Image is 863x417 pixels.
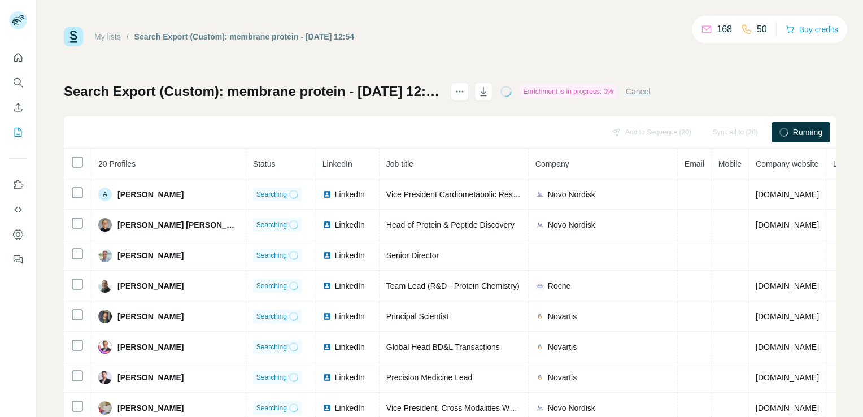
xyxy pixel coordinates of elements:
[117,189,184,200] span: [PERSON_NAME]
[335,311,365,322] span: LinkedIn
[548,189,595,200] span: Novo Nordisk
[793,127,822,138] span: Running
[386,159,413,168] span: Job title
[548,372,577,383] span: Novartis
[548,341,577,353] span: Novartis
[9,199,27,220] button: Use Surfe API
[626,86,651,97] button: Cancel
[535,342,544,351] img: company-logo
[322,403,332,412] img: LinkedIn logo
[756,312,819,321] span: [DOMAIN_NAME]
[322,312,332,321] img: LinkedIn logo
[386,373,473,382] span: Precision Medicine Lead
[9,47,27,68] button: Quick start
[833,159,863,168] span: Landline
[756,159,818,168] span: Company website
[535,373,544,382] img: company-logo
[117,280,184,292] span: [PERSON_NAME]
[685,159,704,168] span: Email
[386,312,449,321] span: Principal Scientist
[535,403,544,412] img: company-logo
[548,311,577,322] span: Novartis
[98,159,136,168] span: 20 Profiles
[98,249,112,262] img: Avatar
[94,32,121,41] a: My lists
[335,280,365,292] span: LinkedIn
[548,402,595,414] span: Novo Nordisk
[98,401,112,415] img: Avatar
[335,219,365,231] span: LinkedIn
[535,159,569,168] span: Company
[64,82,441,101] h1: Search Export (Custom): membrane protein - [DATE] 12:54
[386,190,533,199] span: Vice President Cardiometabolic Research
[256,281,287,291] span: Searching
[322,342,332,351] img: LinkedIn logo
[756,220,819,229] span: [DOMAIN_NAME]
[535,190,544,199] img: company-logo
[9,249,27,270] button: Feedback
[322,251,332,260] img: LinkedIn logo
[535,220,544,229] img: company-logo
[98,340,112,354] img: Avatar
[256,250,287,260] span: Searching
[117,250,184,261] span: [PERSON_NAME]
[9,175,27,195] button: Use Surfe on LinkedIn
[322,190,332,199] img: LinkedIn logo
[117,402,184,414] span: [PERSON_NAME]
[756,281,819,290] span: [DOMAIN_NAME]
[9,72,27,93] button: Search
[117,341,184,353] span: [PERSON_NAME]
[256,342,287,352] span: Searching
[786,21,838,37] button: Buy credits
[335,250,365,261] span: LinkedIn
[9,97,27,118] button: Enrich CSV
[756,373,819,382] span: [DOMAIN_NAME]
[335,372,365,383] span: LinkedIn
[322,281,332,290] img: LinkedIn logo
[535,312,544,321] img: company-logo
[451,82,469,101] button: actions
[757,23,767,36] p: 50
[386,403,538,412] span: Vice President, Cross Modalities Workflows
[256,403,287,413] span: Searching
[256,372,287,383] span: Searching
[335,402,365,414] span: LinkedIn
[98,188,112,201] div: A
[9,122,27,142] button: My lists
[386,281,520,290] span: Team Lead (R&D - Protein Chemistry)
[64,27,83,46] img: Surfe Logo
[717,23,732,36] p: 168
[322,373,332,382] img: LinkedIn logo
[548,280,570,292] span: Roche
[98,310,112,323] img: Avatar
[718,159,742,168] span: Mobile
[98,371,112,384] img: Avatar
[256,189,287,199] span: Searching
[535,281,544,290] img: company-logo
[134,31,354,42] div: Search Export (Custom): membrane protein - [DATE] 12:54
[756,190,819,199] span: [DOMAIN_NAME]
[386,220,515,229] span: Head of Protein & Peptide Discovery
[9,224,27,245] button: Dashboard
[253,159,276,168] span: Status
[256,311,287,322] span: Searching
[98,218,112,232] img: Avatar
[520,85,616,98] div: Enrichment is in progress: 0%
[98,279,112,293] img: Avatar
[335,341,365,353] span: LinkedIn
[117,311,184,322] span: [PERSON_NAME]
[386,342,500,351] span: Global Head BD&L Transactions
[335,189,365,200] span: LinkedIn
[117,219,239,231] span: [PERSON_NAME] [PERSON_NAME]
[756,342,819,351] span: [DOMAIN_NAME]
[117,372,184,383] span: [PERSON_NAME]
[548,219,595,231] span: Novo Nordisk
[322,220,332,229] img: LinkedIn logo
[127,31,129,42] li: /
[386,251,439,260] span: Senior Director
[256,220,287,230] span: Searching
[756,403,819,412] span: [DOMAIN_NAME]
[322,159,352,168] span: LinkedIn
